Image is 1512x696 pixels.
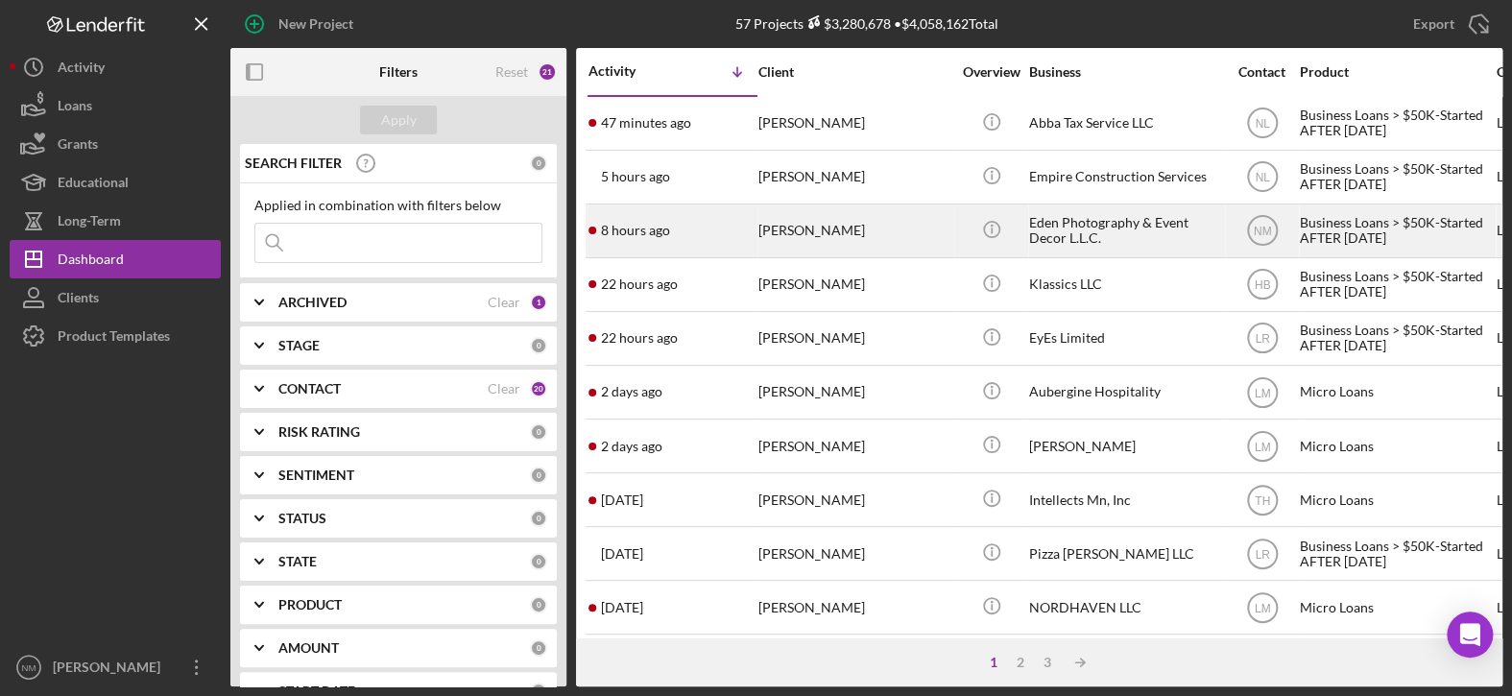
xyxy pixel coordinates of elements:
[58,125,98,168] div: Grants
[955,64,1027,80] div: Overview
[1300,205,1492,256] div: Business Loans > $50K-Started AFTER [DATE]
[278,511,326,526] b: STATUS
[601,115,691,131] time: 2025-10-08 18:19
[381,106,417,134] div: Apply
[1007,655,1034,670] div: 2
[379,64,418,80] b: Filters
[758,64,950,80] div: Client
[10,317,221,355] a: Product Templates
[1254,601,1270,614] text: LM
[1254,278,1270,292] text: HB
[804,15,891,32] div: $3,280,678
[1300,420,1492,471] div: Micro Loans
[1300,636,1492,686] div: Business Loans > $50K-Started AFTER [DATE]
[1447,612,1493,658] div: Open Intercom Messenger
[278,468,354,483] b: SENTIMENT
[58,48,105,91] div: Activity
[758,259,950,310] div: [PERSON_NAME]
[10,86,221,125] button: Loans
[1029,528,1221,579] div: Pizza [PERSON_NAME] LLC
[530,380,547,397] div: 20
[601,223,670,238] time: 2025-10-08 11:24
[1300,64,1492,80] div: Product
[530,155,547,172] div: 0
[1255,117,1270,131] text: NL
[1029,205,1221,256] div: Eden Photography & Event Decor L.L.C.
[1029,474,1221,525] div: Intellects Mn, Inc
[10,163,221,202] a: Educational
[278,338,320,353] b: STAGE
[1253,225,1271,238] text: NM
[58,240,124,283] div: Dashboard
[1029,582,1221,633] div: NORDHAVEN LLC
[230,5,372,43] button: New Project
[1300,474,1492,525] div: Micro Loans
[758,636,950,686] div: [PERSON_NAME]
[1300,152,1492,203] div: Business Loans > $50K-Started AFTER [DATE]
[278,381,341,396] b: CONTACT
[1300,582,1492,633] div: Micro Loans
[758,98,950,149] div: [PERSON_NAME]
[10,202,221,240] a: Long-Term
[1029,367,1221,418] div: Aubergine Hospitality
[1300,528,1492,579] div: Business Loans > $50K-Started AFTER [DATE]
[1413,5,1454,43] div: Export
[278,5,353,43] div: New Project
[1300,259,1492,310] div: Business Loans > $50K-Started AFTER [DATE]
[601,600,643,615] time: 2025-10-03 18:10
[10,648,221,686] button: NM[PERSON_NAME]
[530,423,547,441] div: 0
[758,152,950,203] div: [PERSON_NAME]
[758,474,950,525] div: [PERSON_NAME]
[58,163,129,206] div: Educational
[488,295,520,310] div: Clear
[278,597,342,612] b: PRODUCT
[758,313,950,364] div: [PERSON_NAME]
[530,337,547,354] div: 0
[1300,313,1492,364] div: Business Loans > $50K-Started AFTER [DATE]
[58,202,121,245] div: Long-Term
[601,492,643,508] time: 2025-10-06 05:10
[601,439,662,454] time: 2025-10-07 02:22
[530,596,547,613] div: 0
[1254,386,1270,399] text: LM
[1029,636,1221,686] div: FocusPoint Primary and Urgent Care PLLC
[530,467,547,484] div: 0
[278,554,317,569] b: STATE
[1255,547,1270,561] text: LR
[1226,64,1298,80] div: Contact
[1029,313,1221,364] div: EyEs Limited
[530,553,547,570] div: 0
[58,278,99,322] div: Clients
[538,62,557,82] div: 21
[10,240,221,278] button: Dashboard
[601,546,643,562] time: 2025-10-03 20:56
[530,510,547,527] div: 0
[1254,440,1270,453] text: LM
[10,48,221,86] button: Activity
[1029,64,1221,80] div: Business
[530,294,547,311] div: 1
[1034,655,1061,670] div: 3
[601,169,670,184] time: 2025-10-08 13:53
[1394,5,1502,43] button: Export
[278,295,347,310] b: ARCHIVED
[601,384,662,399] time: 2025-10-07 03:11
[10,278,221,317] button: Clients
[1029,98,1221,149] div: Abba Tax Service LLC
[278,424,360,440] b: RISK RATING
[278,640,339,656] b: AMOUNT
[1029,259,1221,310] div: Klassics LLC
[1300,98,1492,149] div: Business Loans > $50K-Started AFTER [DATE]
[360,106,437,134] button: Apply
[10,125,221,163] a: Grants
[254,198,542,213] div: Applied in combination with filters below
[758,205,950,256] div: [PERSON_NAME]
[48,648,173,691] div: [PERSON_NAME]
[758,420,950,471] div: [PERSON_NAME]
[22,662,36,673] text: NM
